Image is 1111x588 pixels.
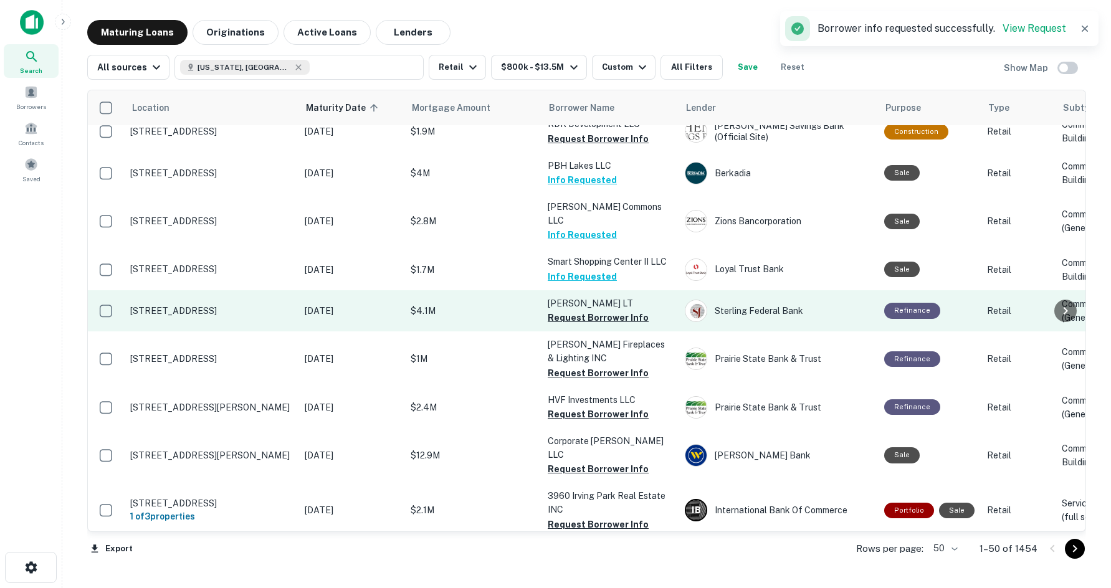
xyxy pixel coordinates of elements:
[685,445,707,466] img: picture
[22,174,41,184] span: Saved
[130,402,292,413] p: [STREET_ADDRESS][PERSON_NAME]
[1065,539,1085,559] button: Go to next page
[1063,100,1100,115] span: Subtype
[548,366,649,381] button: Request Borrower Info
[4,116,59,150] a: Contacts
[685,300,707,321] img: picture
[885,100,921,115] span: Purpose
[411,503,535,517] p: $2.1M
[4,153,59,186] a: Saved
[884,214,920,229] div: Sale
[884,303,940,318] div: This loan purpose was for refinancing
[884,447,920,463] div: Sale
[411,125,535,138] p: $1.9M
[602,60,650,75] div: Custom
[305,352,398,366] p: [DATE]
[987,125,1049,138] p: Retail
[130,498,292,509] p: [STREET_ADDRESS]
[685,120,872,143] div: [PERSON_NAME] Savings Bank (official Site)
[131,100,169,115] span: Location
[981,90,1056,125] th: Type
[884,351,940,367] div: This loan purpose was for refinancing
[660,55,723,80] button: All Filters
[987,401,1049,414] p: Retail
[685,396,872,419] div: Prairie State Bank & Trust
[548,227,617,242] button: Info Requested
[685,210,872,232] div: Zions Bancorporation
[130,450,292,461] p: [STREET_ADDRESS][PERSON_NAME]
[130,263,292,275] p: [STREET_ADDRESS]
[411,263,535,277] p: $1.7M
[284,20,371,45] button: Active Loans
[685,397,707,418] img: picture
[548,489,672,516] p: 3960 Irving Park Real Estate INC
[16,102,46,111] span: Borrowers
[856,541,923,556] p: Rows per page:
[884,503,934,518] div: This is a portfolio loan with 3 properties
[19,138,44,148] span: Contacts
[686,100,716,115] span: Lender
[987,448,1049,462] p: Retail
[548,393,672,407] p: HVF Investments LLC
[685,162,872,184] div: Berkadia
[679,90,878,125] th: Lender
[411,166,535,180] p: $4M
[692,504,700,517] p: I B
[130,353,292,364] p: [STREET_ADDRESS]
[685,499,872,521] div: International Bank Of Commerce
[198,62,291,73] span: [US_STATE], [GEOGRAPHIC_DATA]
[541,90,679,125] th: Borrower Name
[549,100,614,115] span: Borrower Name
[20,10,44,35] img: capitalize-icon.png
[884,124,948,140] div: This loan purpose was for construction
[685,300,872,322] div: Sterling Federal Bank
[685,444,872,467] div: [PERSON_NAME] Bank
[305,214,398,228] p: [DATE]
[97,60,164,75] div: All sources
[548,200,672,227] p: [PERSON_NAME] Commons LLC
[305,263,398,277] p: [DATE]
[130,510,292,523] h6: 1 of 3 properties
[980,541,1037,556] p: 1–50 of 1454
[411,448,535,462] p: $12.9M
[305,401,398,414] p: [DATE]
[376,20,451,45] button: Lenders
[174,55,424,80] button: [US_STATE], [GEOGRAPHIC_DATA]
[987,263,1049,277] p: Retail
[884,399,940,415] div: This loan purpose was for refinancing
[548,407,649,422] button: Request Borrower Info
[548,434,672,462] p: Corporate [PERSON_NAME] LLC
[685,121,707,142] img: picture
[305,304,398,318] p: [DATE]
[193,20,279,45] button: Originations
[411,401,535,414] p: $2.4M
[987,352,1049,366] p: Retail
[988,100,1009,115] span: Type
[548,338,672,365] p: [PERSON_NAME] Fireplaces & Lighting INC
[412,100,507,115] span: Mortgage Amount
[548,173,617,187] button: Info Requested
[728,55,768,80] button: Save your search to get updates of matches that match your search criteria.
[987,214,1049,228] p: Retail
[928,539,960,557] div: 50
[987,166,1049,180] p: Retail
[87,20,188,45] button: Maturing Loans
[4,80,59,114] a: Borrowers
[305,166,398,180] p: [DATE]
[124,90,298,125] th: Location
[987,304,1049,318] p: Retail
[1049,488,1111,548] iframe: Chat Widget
[306,100,382,115] span: Maturity Date
[548,131,649,146] button: Request Borrower Info
[130,305,292,316] p: [STREET_ADDRESS]
[411,304,535,318] p: $4.1M
[939,503,975,518] div: Sale
[548,310,649,325] button: Request Borrower Info
[4,44,59,78] a: Search
[884,262,920,277] div: Sale
[592,55,656,80] button: Custom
